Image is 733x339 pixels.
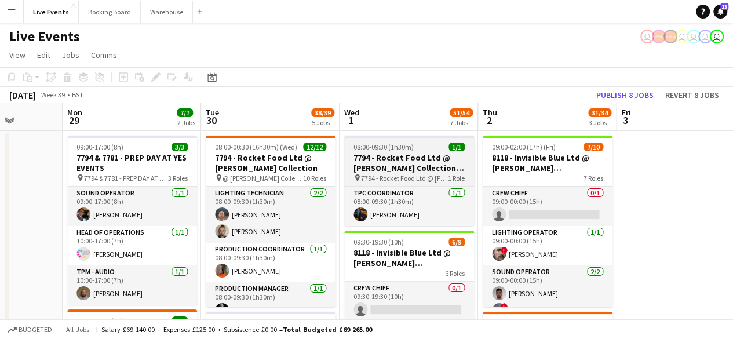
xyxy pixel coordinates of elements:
a: Edit [32,48,55,63]
span: Thu [483,107,497,118]
span: 12/12 [303,143,326,151]
span: 7/10 [584,143,603,151]
app-user-avatar: Alex Gill [652,30,666,43]
app-card-role: Sound Operator2/209:00-00:00 (15h)[PERSON_NAME]![PERSON_NAME] [483,265,612,322]
span: 09:30-19:30 (10h) [353,238,404,246]
a: View [5,48,30,63]
span: Comms [91,50,117,60]
span: 08:00-09:30 (1h30m) [353,143,414,151]
div: 7 Jobs [450,118,472,127]
span: ! [501,247,508,254]
app-card-role: Lighting Technician2/208:00-09:30 (1h30m)[PERSON_NAME][PERSON_NAME] [206,187,335,243]
span: 6/9 [448,238,465,246]
app-user-avatar: Eden Hopkins [687,30,701,43]
button: Live Events [24,1,79,23]
span: 3/3 [172,143,188,151]
app-job-card: 08:00-09:30 (1h30m)1/17794 - Rocket Food Ltd @ [PERSON_NAME] Collection - LOAD OUT 7794 - Rocket ... [344,136,474,226]
span: Fri [621,107,630,118]
span: 7/7 [177,108,193,117]
span: Tue [206,107,219,118]
h3: 7794 - Rocket Food Ltd @ [PERSON_NAME] Collection [206,152,335,173]
span: 09:00-17:00 (8h) [76,143,123,151]
span: 12:00-17:00 (5h) [76,316,123,325]
app-user-avatar: Alex Gill [663,30,677,43]
app-card-role: Lighting Operator1/109:00-00:00 (15h)![PERSON_NAME] [483,226,612,265]
span: View [9,50,25,60]
app-card-role: Crew Chief0/109:30-19:30 (10h) [344,282,474,321]
span: Jobs [62,50,79,60]
span: 38/39 [311,108,334,117]
h3: 7794 & 7781 - PREP DAY AT YES EVENTS [67,152,197,173]
h1: Live Events [9,28,80,45]
button: Budgeted [6,323,54,336]
span: Week 39 [38,90,67,99]
span: Edit [37,50,50,60]
div: Salary £69 140.00 + Expenses £125.00 + Subsistence £0.00 = [101,325,372,334]
h3: 8118 - Invisible Blue Ltd @ [PERSON_NAME][GEOGRAPHIC_DATA] [344,247,474,268]
span: 3 [619,114,630,127]
span: Wed [344,107,359,118]
app-card-role: Production Manager1/108:00-09:30 (1h30m)[PERSON_NAME] [206,282,335,322]
span: 29 [65,114,82,127]
span: 4/4 [172,316,188,325]
span: 6 Roles [445,269,465,278]
app-job-card: 08:00-00:30 (16h30m) (Wed)12/127794 - Rocket Food Ltd @ [PERSON_NAME] Collection @ [PERSON_NAME] ... [206,136,335,307]
app-card-role: Crew Chief0/109:00-00:00 (15h) [483,187,612,226]
span: Mon [67,107,82,118]
div: [DATE] [9,89,36,101]
span: 51/54 [450,108,473,117]
button: Publish 8 jobs [592,88,658,103]
button: Warehouse [141,1,193,23]
app-user-avatar: Nadia Addada [675,30,689,43]
span: 7794 & 7781 - PREP DAY AT YES EVENTS [84,174,168,183]
app-user-avatar: Nadia Addada [698,30,712,43]
a: Comms [86,48,122,63]
span: Total Budgeted £69 265.00 [283,325,372,334]
span: 10 Roles [303,174,326,183]
button: Revert 8 jobs [661,88,724,103]
span: Budgeted [19,326,52,334]
app-job-card: 09:00-17:00 (8h)3/37794 & 7781 - PREP DAY AT YES EVENTS 7794 & 7781 - PREP DAY AT YES EVENTS3 Rol... [67,136,197,305]
span: 1/1 [448,143,465,151]
app-card-role: Production Coordinator1/108:00-09:30 (1h30m)[PERSON_NAME] [206,243,335,282]
div: 5 Jobs [312,118,334,127]
a: Jobs [57,48,84,63]
span: 2 [481,114,497,127]
span: 13 [720,3,728,10]
app-card-role: TPM - AUDIO1/110:00-17:00 (7h)[PERSON_NAME] [67,265,197,305]
span: 7794 - Rocket Food Ltd @ [PERSON_NAME] Collection [361,174,448,183]
span: 1 Role [448,174,465,183]
span: 7 Roles [584,174,603,183]
span: 1 [342,114,359,127]
span: 09:00-02:00 (17h) (Fri) [492,143,556,151]
span: 3 Roles [168,174,188,183]
h3: 8118 - Invisible Blue Ltd @ [PERSON_NAME][GEOGRAPHIC_DATA] [483,152,612,173]
span: All jobs [64,325,92,334]
div: 2 Jobs [177,118,195,127]
app-job-card: 09:00-02:00 (17h) (Fri)7/108118 - Invisible Blue Ltd @ [PERSON_NAME][GEOGRAPHIC_DATA]7 RolesCrew ... [483,136,612,307]
app-card-role: Sound Operator1/109:00-17:00 (8h)[PERSON_NAME] [67,187,197,226]
span: ! [501,303,508,310]
span: 08:00-00:30 (16h30m) (Wed) [215,143,297,151]
button: Booking Board [79,1,141,23]
app-card-role: Head of Operations1/110:00-17:00 (7h)[PERSON_NAME] [67,226,197,265]
a: 13 [713,5,727,19]
span: 31/34 [588,108,611,117]
app-user-avatar: Technical Department [710,30,724,43]
app-card-role: TPC Coordinator1/108:00-09:30 (1h30m)[PERSON_NAME] [344,187,474,226]
span: @ [PERSON_NAME] Collection - 7794 [223,174,303,183]
h3: 7794 - Rocket Food Ltd @ [PERSON_NAME] Collection - LOAD OUT [344,152,474,173]
div: BST [72,90,83,99]
span: 30 [204,114,219,127]
app-user-avatar: Ollie Rolfe [640,30,654,43]
div: 3 Jobs [589,118,611,127]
